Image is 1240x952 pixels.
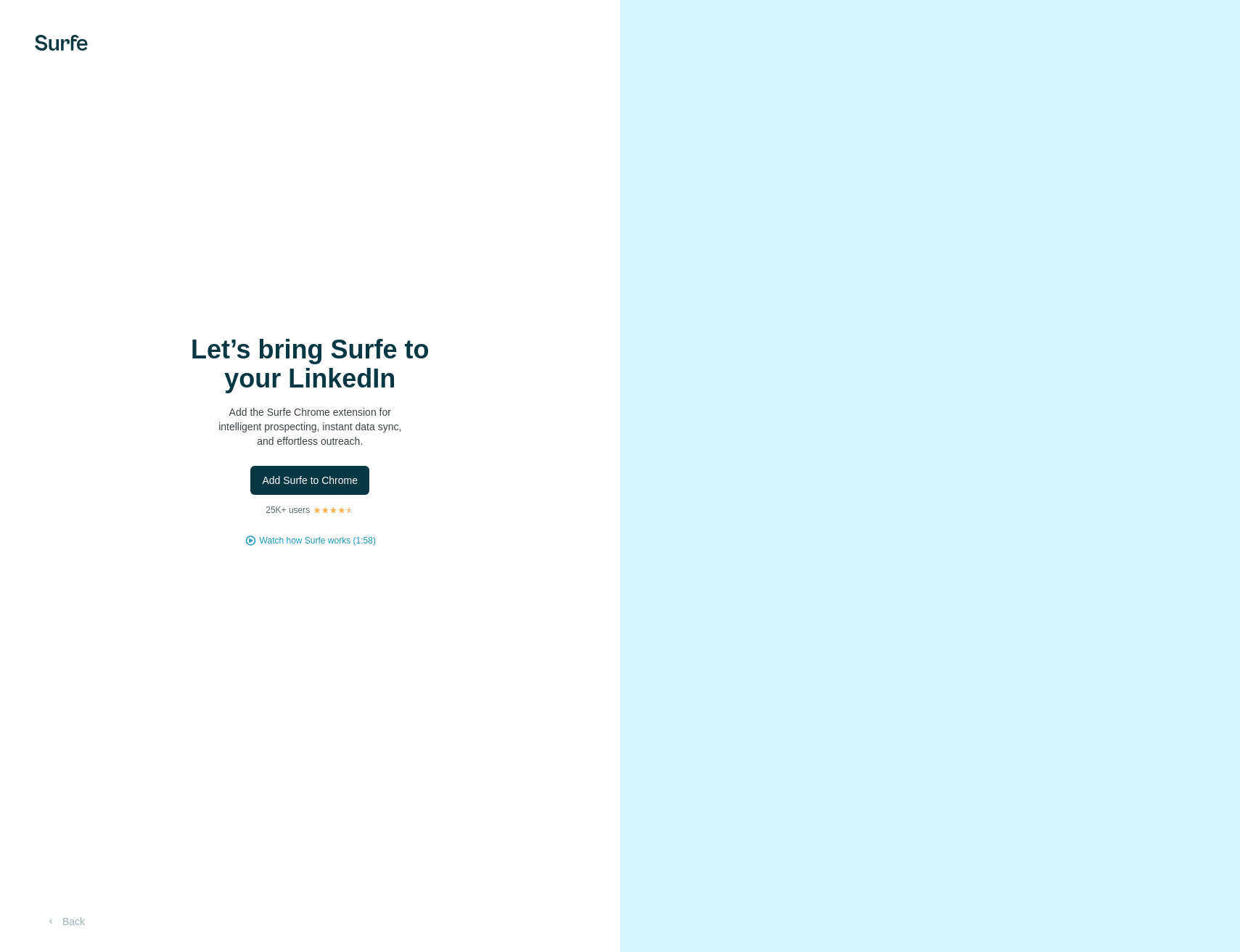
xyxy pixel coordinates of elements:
h1: Let’s bring Surfe to your LinkedIn [165,335,455,393]
p: Add the Surfe Chrome extension for intelligent prospecting, instant data sync, and effortless out... [165,405,455,448]
button: Back [35,908,95,935]
p: 25K+ users [266,504,310,517]
button: Add Surfe to Chrome [250,466,369,495]
img: Surfe's logo [35,35,88,51]
span: Add Surfe to Chrome [262,473,358,488]
img: Rating Stars [313,506,354,514]
button: Watch how Surfe works (1:58) [260,534,376,547]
